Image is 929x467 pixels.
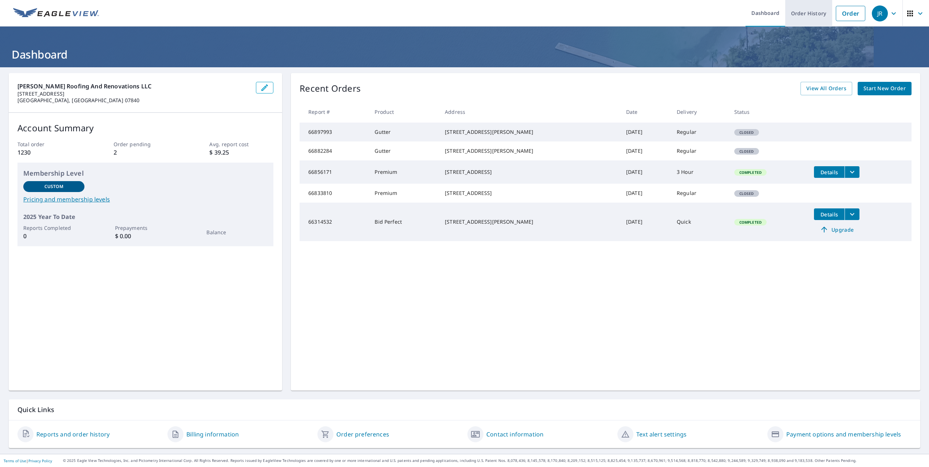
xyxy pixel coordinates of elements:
td: Premium [369,184,439,203]
p: Order pending [114,140,178,148]
p: Total order [17,140,82,148]
div: [STREET_ADDRESS] [445,189,614,197]
p: Quick Links [17,405,912,414]
p: Reports Completed [23,224,84,232]
a: Payment options and membership levels [786,430,901,439]
p: Recent Orders [300,82,361,95]
p: Account Summary [17,121,273,135]
p: 2025 Year To Date [23,212,268,221]
th: Product [369,101,439,123]
p: $ 39.25 [209,148,273,157]
span: View All Orders [806,84,846,93]
button: filesDropdownBtn-66314532 [845,208,859,220]
a: Start New Order [858,82,912,95]
td: Bid Perfect [369,203,439,241]
button: detailsBtn-66314532 [814,208,845,220]
span: Closed [735,191,758,196]
a: Contact information [486,430,543,439]
p: $ 0.00 [115,232,176,240]
p: Custom [44,183,63,190]
th: Delivery [671,101,728,123]
button: filesDropdownBtn-66856171 [845,166,859,178]
p: 1230 [17,148,82,157]
div: [STREET_ADDRESS] [445,168,614,176]
div: [STREET_ADDRESS][PERSON_NAME] [445,147,614,155]
td: [DATE] [620,123,671,141]
td: Gutter [369,141,439,160]
a: Privacy Policy [28,458,52,463]
img: EV Logo [13,8,99,19]
p: [GEOGRAPHIC_DATA], [GEOGRAPHIC_DATA] 07840 [17,97,250,104]
th: Date [620,101,671,123]
td: [DATE] [620,141,671,160]
a: Order [836,6,865,21]
a: Billing information [186,430,239,439]
td: [DATE] [620,203,671,241]
span: Upgrade [818,225,855,234]
span: Completed [735,170,766,175]
th: Status [728,101,808,123]
td: 66897993 [300,123,369,141]
div: JR [872,5,888,21]
th: Address [439,101,620,123]
h1: Dashboard [9,47,920,62]
a: Text alert settings [636,430,687,439]
p: Membership Level [23,168,268,178]
p: [PERSON_NAME] Roofing and Renovations LLC [17,82,250,91]
td: 66314532 [300,203,369,241]
a: Upgrade [814,224,859,235]
span: Details [818,169,840,176]
span: Start New Order [863,84,906,93]
div: [STREET_ADDRESS][PERSON_NAME] [445,218,614,225]
a: View All Orders [800,82,852,95]
p: Balance [206,228,268,236]
span: Closed [735,130,758,135]
td: [DATE] [620,160,671,184]
p: 0 [23,232,84,240]
p: 2 [114,148,178,157]
td: Regular [671,141,728,160]
td: Gutter [369,123,439,141]
p: © 2025 Eagle View Technologies, Inc. and Pictometry International Corp. All Rights Reserved. Repo... [63,458,925,463]
td: Quick [671,203,728,241]
p: | [4,459,52,463]
div: [STREET_ADDRESS][PERSON_NAME] [445,128,614,136]
a: Reports and order history [36,430,110,439]
td: 3 Hour [671,160,728,184]
td: 66882284 [300,141,369,160]
td: Regular [671,123,728,141]
th: Report # [300,101,369,123]
td: Premium [369,160,439,184]
td: 66833810 [300,184,369,203]
td: [DATE] [620,184,671,203]
a: Pricing and membership levels [23,195,268,204]
button: detailsBtn-66856171 [814,166,845,178]
p: Avg. report cost [209,140,273,148]
td: 66856171 [300,160,369,184]
span: Completed [735,220,766,225]
span: Details [818,211,840,218]
span: Closed [735,149,758,154]
a: Order preferences [336,430,389,439]
td: Regular [671,184,728,203]
a: Terms of Use [4,458,26,463]
p: [STREET_ADDRESS] [17,91,250,97]
p: Prepayments [115,224,176,232]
